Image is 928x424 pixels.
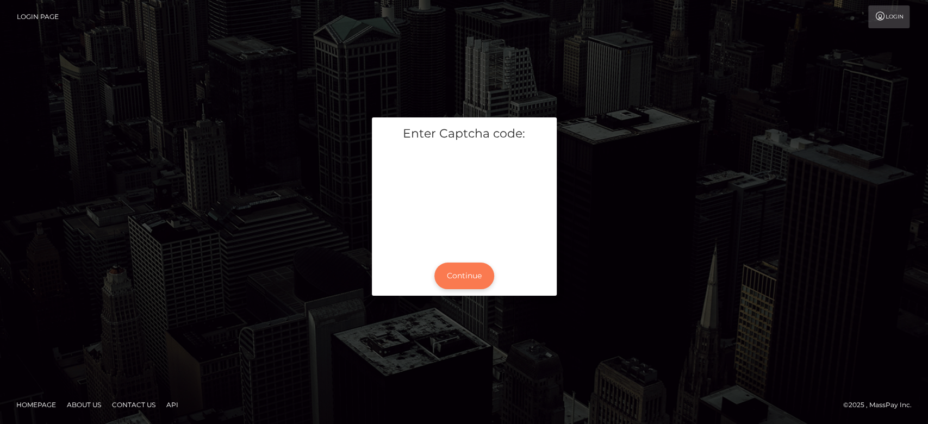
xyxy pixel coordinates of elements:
a: About Us [63,396,105,413]
a: Homepage [12,396,60,413]
a: Login [868,5,910,28]
h5: Enter Captcha code: [380,126,549,142]
a: API [162,396,183,413]
button: Continue [434,263,494,289]
iframe: mtcaptcha [380,151,549,247]
div: © 2025 , MassPay Inc. [843,399,920,411]
a: Contact Us [108,396,160,413]
a: Login Page [17,5,59,28]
